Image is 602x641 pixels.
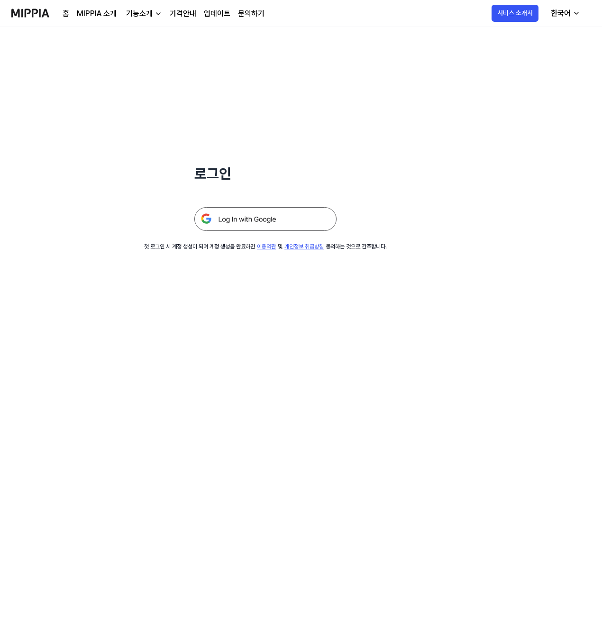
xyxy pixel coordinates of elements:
a: 홈 [63,8,69,19]
a: 업데이트 [204,8,230,19]
div: 기능소개 [124,8,155,19]
a: MIPPIA 소개 [77,8,117,19]
button: 기능소개 [124,8,162,19]
div: 첫 로그인 시 계정 생성이 되며 계정 생성을 완료하면 및 동의하는 것으로 간주합니다. [144,242,387,251]
div: 한국어 [549,8,573,19]
a: 가격안내 [170,8,196,19]
button: 한국어 [543,4,586,23]
a: 문의하기 [238,8,265,19]
img: down [155,10,162,18]
img: 구글 로그인 버튼 [194,207,337,231]
h1: 로그인 [194,163,337,184]
a: 개인정보 취급방침 [284,243,324,250]
button: 서비스 소개서 [492,5,538,22]
a: 이용약관 [257,243,276,250]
